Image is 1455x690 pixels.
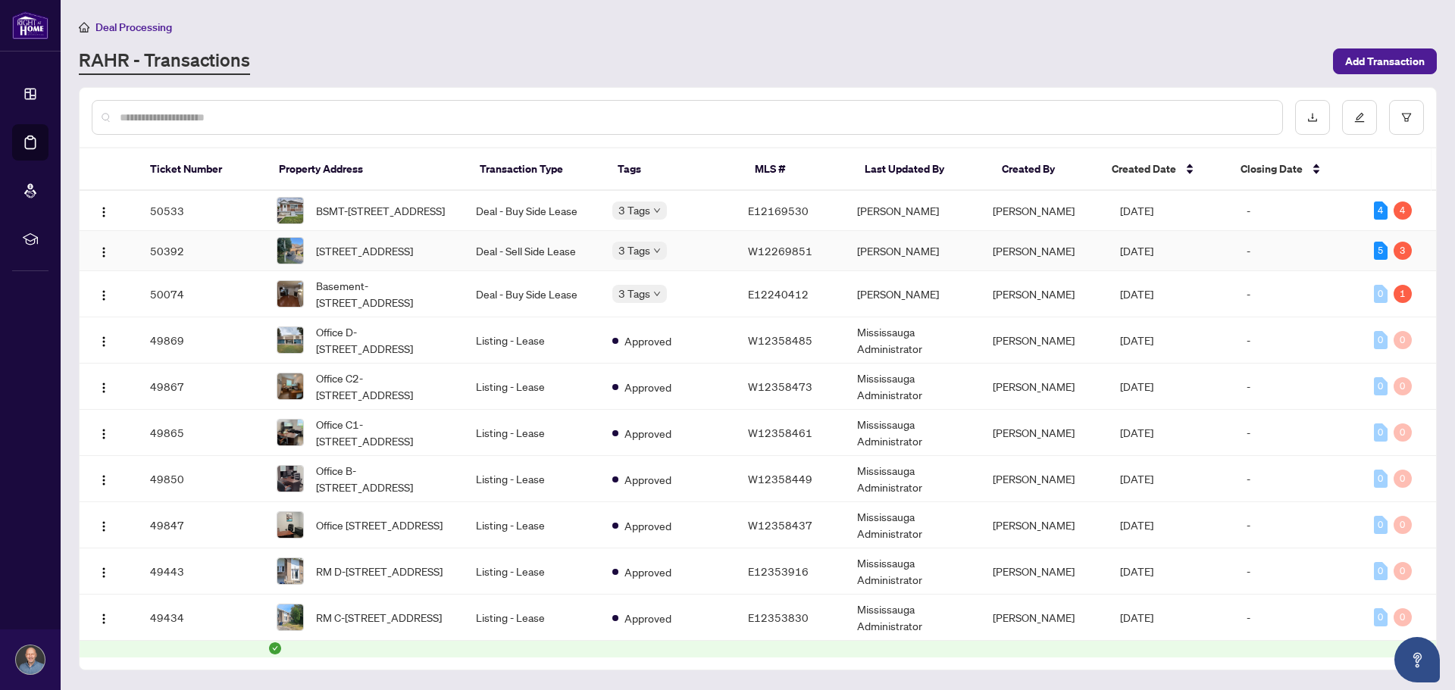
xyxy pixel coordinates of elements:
span: Basement-[STREET_ADDRESS] [316,277,452,311]
span: E12169530 [748,204,809,217]
td: - [1234,317,1362,364]
div: 0 [1394,423,1412,442]
span: Add Transaction [1345,49,1425,73]
span: [DATE] [1120,564,1153,578]
div: 1 [1394,285,1412,303]
td: Mississauga Administrator [845,410,981,456]
th: Last Updated By [853,148,990,191]
td: 49847 [138,502,265,548]
span: W12358473 [748,379,812,393]
img: thumbnail-img [277,466,303,492]
span: 3 Tags [618,242,650,259]
td: - [1234,456,1362,502]
span: Office [STREET_ADDRESS] [316,517,443,533]
span: W12269851 [748,244,812,258]
span: filter [1401,112,1412,123]
div: 0 [1374,377,1388,395]
div: 0 [1374,423,1388,442]
div: 0 [1374,608,1388,626]
td: Mississauga Administrator [845,502,981,548]
img: thumbnail-img [277,420,303,445]
img: Logo [98,289,110,301]
span: [PERSON_NAME] [993,204,1075,217]
span: [PERSON_NAME] [993,610,1075,624]
div: 0 [1394,516,1412,534]
img: logo [12,11,48,39]
img: thumbnail-img [277,512,303,538]
span: 3 Tags [618,201,650,219]
span: [PERSON_NAME] [993,287,1075,301]
td: 49867 [138,364,265,410]
span: E12240412 [748,287,809,301]
td: 49869 [138,317,265,364]
a: RAHR - Transactions [79,48,250,75]
td: Listing - Lease [464,548,599,595]
span: W12358461 [748,426,812,439]
td: - [1234,231,1362,271]
td: 50074 [138,271,265,317]
td: - [1234,271,1362,317]
button: Logo [92,605,116,629]
button: Logo [92,239,116,263]
div: 4 [1394,201,1412,220]
img: thumbnail-img [277,198,303,223]
td: - [1234,548,1362,595]
span: [DATE] [1120,472,1153,485]
th: Tags [605,148,743,191]
img: Logo [98,520,110,532]
span: 3 Tags [618,285,650,302]
th: MLS # [743,148,853,191]
img: Logo [98,428,110,440]
span: check-circle [269,642,281,654]
td: Mississauga Administrator [845,317,981,364]
td: Mississauga Administrator [845,364,981,410]
img: thumbnail-img [277,558,303,584]
span: E12353830 [748,610,809,624]
button: Logo [92,559,116,583]
button: Add Transaction [1333,48,1437,74]
td: 50392 [138,231,265,271]
span: [PERSON_NAME] [993,379,1075,393]
td: Listing - Lease [464,317,599,364]
span: edit [1354,112,1365,123]
span: down [653,247,661,254]
span: Office D-[STREET_ADDRESS] [316,323,452,357]
td: - [1234,595,1362,641]
span: [PERSON_NAME] [993,564,1075,578]
span: Approved [624,471,671,488]
span: RM D-[STREET_ADDRESS] [316,563,443,579]
td: Deal - Sell Side Lease [464,231,599,271]
span: Approved [624,610,671,626]
span: [DATE] [1120,426,1153,439]
td: 49434 [138,595,265,641]
img: thumbnail-img [277,327,303,353]
button: Logo [92,328,116,352]
span: [PERSON_NAME] [993,426,1075,439]
div: 0 [1394,377,1412,395]
td: Mississauga Administrator [845,595,981,641]
th: Ticket Number [138,148,266,191]
span: [DATE] [1120,379,1153,393]
div: 0 [1394,331,1412,349]
img: Logo [98,336,110,348]
td: - [1234,502,1362,548]
td: Listing - Lease [464,456,599,502]
img: thumbnail-img [277,604,303,630]
img: thumbnail-img [277,373,303,399]
div: 5 [1374,242,1388,260]
img: Logo [98,613,110,625]
span: Office C2-[STREET_ADDRESS] [316,370,452,403]
div: 0 [1374,331,1388,349]
td: Mississauga Administrator [845,456,981,502]
td: Listing - Lease [464,364,599,410]
span: [PERSON_NAME] [993,472,1075,485]
td: Listing - Lease [464,595,599,641]
img: Profile Icon [16,645,45,674]
th: Transaction Type [468,148,605,191]
td: Deal - Buy Side Lease [464,271,599,317]
img: Logo [98,206,110,218]
span: Approved [624,425,671,442]
span: W12358437 [748,518,812,532]
span: Office B-[STREET_ADDRESS] [316,462,452,495]
button: Logo [92,374,116,398]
